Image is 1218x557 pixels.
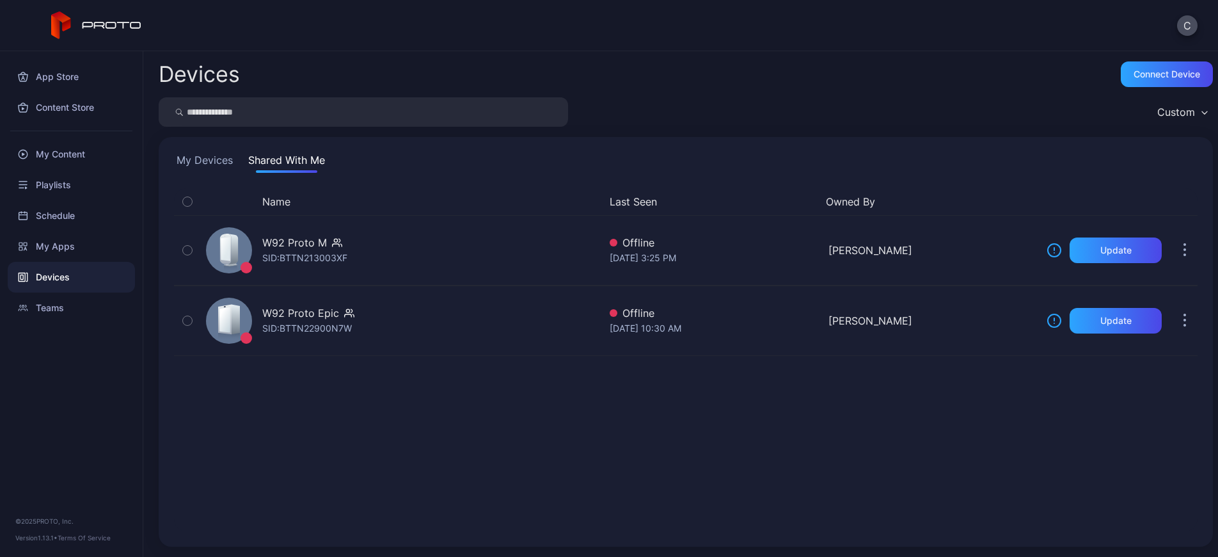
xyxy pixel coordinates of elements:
a: My Apps [8,231,135,262]
a: Terms Of Service [58,534,111,542]
a: Schedule [8,200,135,231]
a: My Content [8,139,135,170]
a: Content Store [8,92,135,123]
button: C [1177,15,1198,36]
div: [DATE] 10:30 AM [610,321,818,336]
div: © 2025 PROTO, Inc. [15,516,127,526]
div: [PERSON_NAME] [828,243,1036,258]
a: Devices [8,262,135,293]
button: Connect device [1121,61,1213,87]
button: Last Seen [610,194,815,209]
div: Custom [1157,106,1195,118]
div: W92 Proto Epic [262,305,339,321]
div: W92 Proto M [262,235,327,250]
div: [PERSON_NAME] [828,313,1036,328]
span: Version 1.13.1 • [15,534,58,542]
h2: Devices [159,63,240,86]
button: Name [262,194,290,209]
div: Offline [610,305,818,321]
div: Options [1172,194,1198,209]
div: Connect device [1134,69,1200,79]
div: [DATE] 3:25 PM [610,250,818,266]
div: SID: BTTN22900N7W [262,321,352,336]
button: My Devices [174,152,235,173]
a: Playlists [8,170,135,200]
button: Shared With Me [246,152,328,173]
a: Teams [8,293,135,323]
div: Update Device [1041,194,1157,209]
button: Owned By [826,194,1031,209]
button: Update [1070,238,1162,263]
button: Custom [1151,97,1213,127]
div: Offline [610,235,818,250]
div: Update [1100,245,1132,255]
button: Update [1070,308,1162,334]
div: SID: BTTN213003XF [262,250,347,266]
div: Update [1100,316,1132,326]
a: App Store [8,61,135,92]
